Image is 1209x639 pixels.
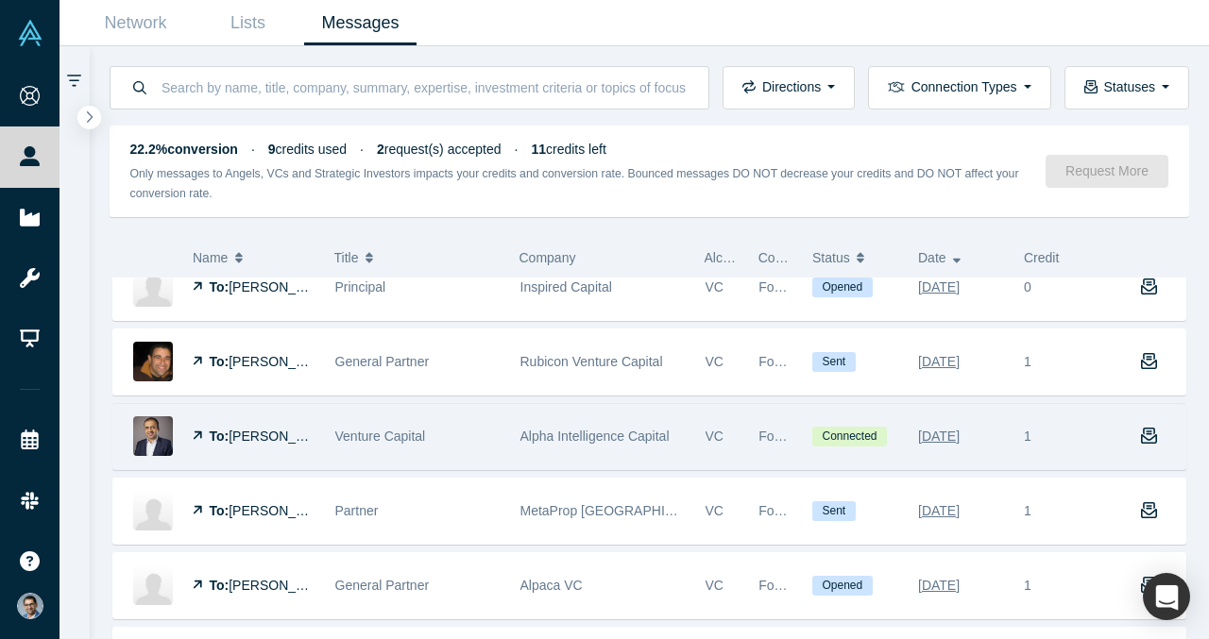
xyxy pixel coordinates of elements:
button: Name [193,238,315,277]
span: Alpha Intelligence Capital [520,429,670,444]
span: Founder Reachout [758,354,868,369]
span: · [251,142,255,157]
span: Alpaca VC [520,578,583,593]
span: Company [519,250,576,265]
strong: To: [210,279,230,294]
img: Alchemist Vault Logo [17,20,43,46]
span: Alchemist Role [705,250,792,265]
strong: To: [210,503,230,518]
button: Title [334,238,500,277]
span: VC [706,578,724,593]
img: Joshua Siegel's Profile Image [133,342,173,381]
strong: To: [210,429,230,444]
span: Founder Reachout [758,429,868,444]
div: [DATE] [918,271,960,304]
a: Lists [192,1,304,45]
strong: 2 [377,142,384,157]
div: [DATE] [918,345,960,378]
button: Connection Types [868,66,1050,109]
div: 0 [1024,277,1031,297]
strong: 22.2% conversion [130,142,238,157]
div: [DATE] [918,420,960,453]
strong: 11 [531,142,546,157]
span: · [360,142,364,157]
span: Credit [1024,250,1059,265]
div: 1 [1014,404,1120,469]
span: Founder Reachout [758,279,868,294]
img: Zak Schwarzman's Profile Image [133,491,173,530]
button: Directions [723,66,855,109]
span: Opened [812,277,873,297]
span: Status [812,238,850,277]
strong: To: [210,578,230,593]
button: Date [918,238,1004,277]
img: VP Singh's Account [17,593,43,619]
span: VC [706,429,724,444]
a: Network [79,1,192,45]
span: request(s) accepted [377,142,502,157]
span: Principal [335,279,386,294]
span: credits used [268,142,347,157]
span: Founder Reachout [758,578,868,593]
span: Partner [335,503,379,518]
span: VC [706,354,724,369]
img: Kamran Ali's Profile Image [133,267,173,307]
span: General Partner [335,578,430,593]
input: Search by name, title, company, summary, expertise, investment criteria or topics of focus [160,65,689,109]
span: [PERSON_NAME] [229,354,337,369]
span: credits left [531,142,605,157]
span: Sent [812,501,856,521]
a: Messages [304,1,417,45]
strong: 9 [268,142,276,157]
div: [DATE] [918,569,960,602]
div: [DATE] [918,495,960,528]
small: Only messages to Angels, VCs and Strategic Investors impacts your credits and conversion rate. Bo... [130,167,1019,200]
button: Statuses [1064,66,1189,109]
span: VC [706,503,724,518]
img: David Goldberg's Profile Image [133,565,173,605]
span: Connection Type [758,250,858,265]
button: Status [812,238,898,277]
img: Uday Sandhu's Profile Image [133,416,173,456]
span: General Partner [335,354,430,369]
div: 1 [1014,329,1120,395]
span: · [515,142,519,157]
div: 1 [1014,553,1120,618]
span: VC [706,279,724,294]
span: [PERSON_NAME] [229,578,337,593]
span: Connected [812,427,887,446]
span: [PERSON_NAME] [229,503,337,518]
span: Title [334,238,359,277]
span: Date [918,238,946,277]
span: Opened [812,576,873,596]
span: [PERSON_NAME] [229,429,337,444]
span: MetaProp [GEOGRAPHIC_DATA] [520,503,719,518]
strong: To: [210,354,230,369]
span: Rubicon Venture Capital [520,354,663,369]
span: Name [193,238,228,277]
span: [PERSON_NAME] [229,279,337,294]
span: Inspired Capital [520,279,612,294]
span: Sent [812,352,856,372]
div: 1 [1014,479,1120,544]
span: Venture Capital [335,429,426,444]
span: Founder Reachout [758,503,868,518]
